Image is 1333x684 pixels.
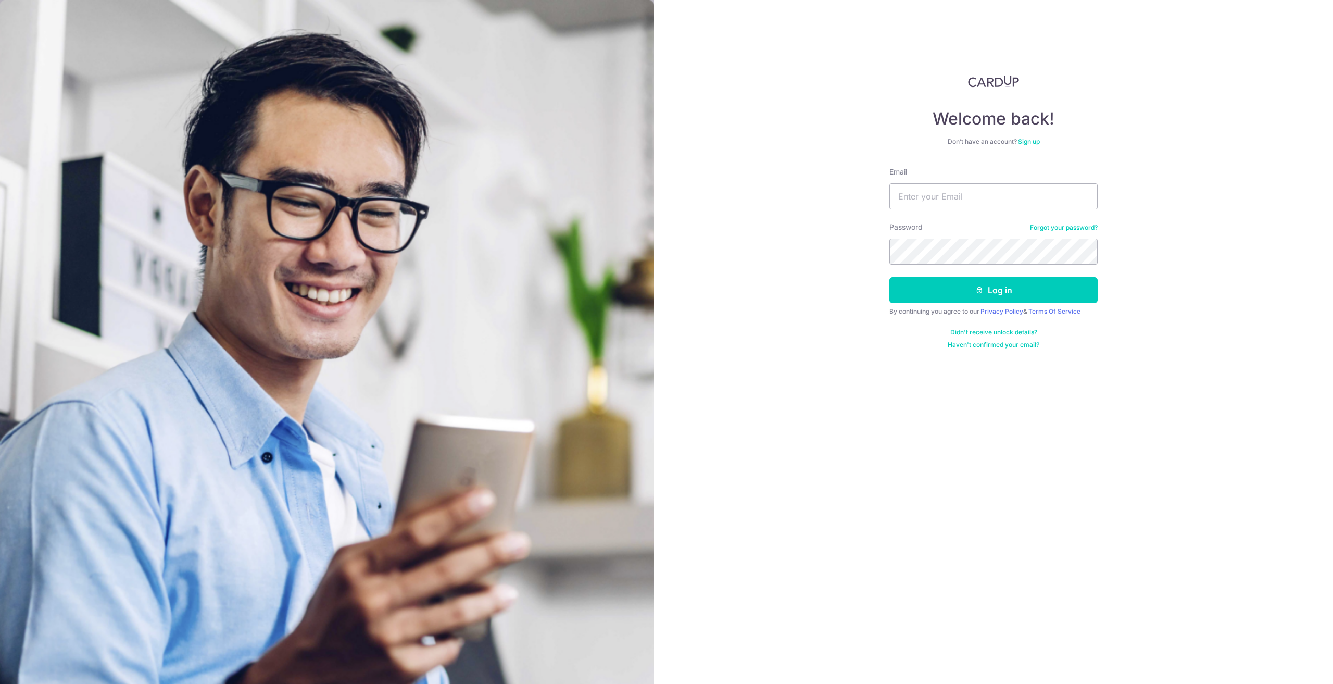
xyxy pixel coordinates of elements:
[1018,138,1040,145] a: Sign up
[889,167,907,177] label: Email
[889,138,1098,146] div: Don’t have an account?
[1030,223,1098,232] a: Forgot your password?
[1028,307,1080,315] a: Terms Of Service
[980,307,1023,315] a: Privacy Policy
[889,307,1098,316] div: By continuing you agree to our &
[889,277,1098,303] button: Log in
[968,75,1019,88] img: CardUp Logo
[889,222,923,232] label: Password
[889,108,1098,129] h4: Welcome back!
[948,341,1039,349] a: Haven't confirmed your email?
[950,328,1037,337] a: Didn't receive unlock details?
[889,183,1098,209] input: Enter your Email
